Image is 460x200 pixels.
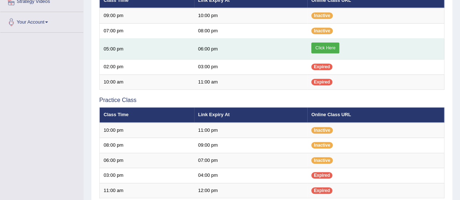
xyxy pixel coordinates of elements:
td: 04:00 pm [194,168,308,183]
td: 06:00 pm [100,153,194,168]
td: 05:00 pm [100,38,194,60]
td: 08:00 pm [194,23,308,38]
span: Inactive [311,157,333,164]
td: 10:00 pm [100,123,194,138]
td: 11:00 am [194,74,308,90]
span: Expired [311,79,332,85]
span: Inactive [311,28,333,34]
th: Link Expiry At [194,107,308,123]
td: 07:00 pm [100,23,194,38]
span: Inactive [311,12,333,19]
h3: Practice Class [99,97,444,103]
span: Expired [311,172,332,179]
span: Inactive [311,142,333,148]
td: 10:00 am [100,74,194,90]
td: 09:00 pm [194,138,308,153]
td: 11:00 am [100,183,194,198]
span: Expired [311,64,332,70]
span: Expired [311,187,332,194]
td: 10:00 pm [194,8,308,23]
td: 12:00 pm [194,183,308,198]
th: Online Class URL [307,107,444,123]
span: Inactive [311,127,333,134]
td: 09:00 pm [100,8,194,23]
td: 06:00 pm [194,38,308,60]
a: Click Here [311,42,339,53]
td: 02:00 pm [100,60,194,75]
td: 08:00 pm [100,138,194,153]
th: Class Time [100,107,194,123]
td: 03:00 pm [194,60,308,75]
td: 03:00 pm [100,168,194,183]
td: 07:00 pm [194,153,308,168]
td: 11:00 pm [194,123,308,138]
a: Your Account [0,12,83,30]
